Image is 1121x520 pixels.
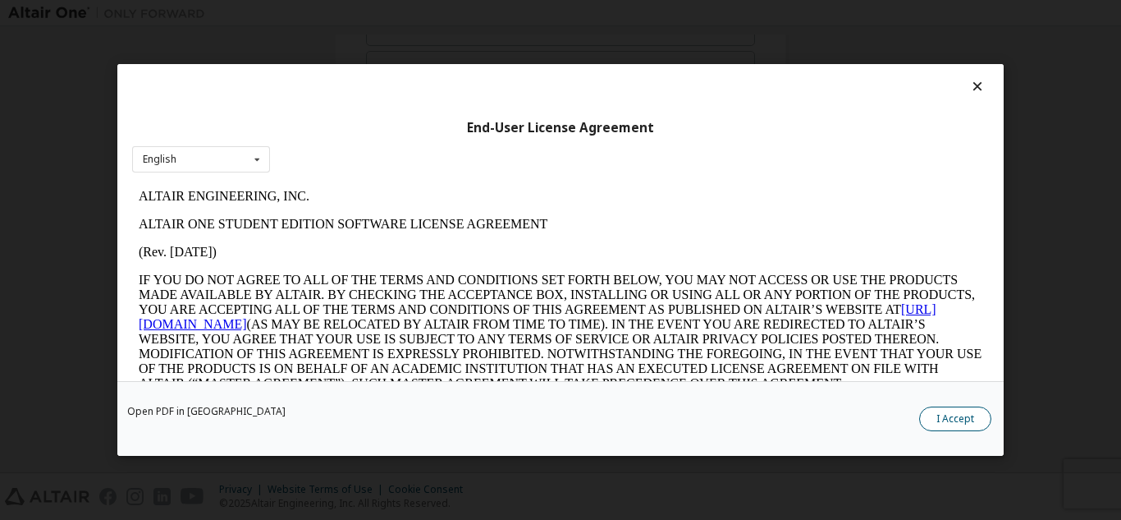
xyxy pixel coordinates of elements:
p: (Rev. [DATE]) [7,62,850,77]
div: End-User License Agreement [132,120,989,136]
div: English [143,154,176,164]
p: IF YOU DO NOT AGREE TO ALL OF THE TERMS AND CONDITIONS SET FORTH BELOW, YOU MAY NOT ACCESS OR USE... [7,90,850,209]
p: ALTAIR ENGINEERING, INC. [7,7,850,21]
button: I Accept [919,407,991,431]
a: Open PDF in [GEOGRAPHIC_DATA] [127,407,286,416]
p: This Altair One Student Edition Software License Agreement (“Agreement”) is between Altair Engine... [7,222,850,281]
a: [URL][DOMAIN_NAME] [7,120,804,149]
p: ALTAIR ONE STUDENT EDITION SOFTWARE LICENSE AGREEMENT [7,35,850,49]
